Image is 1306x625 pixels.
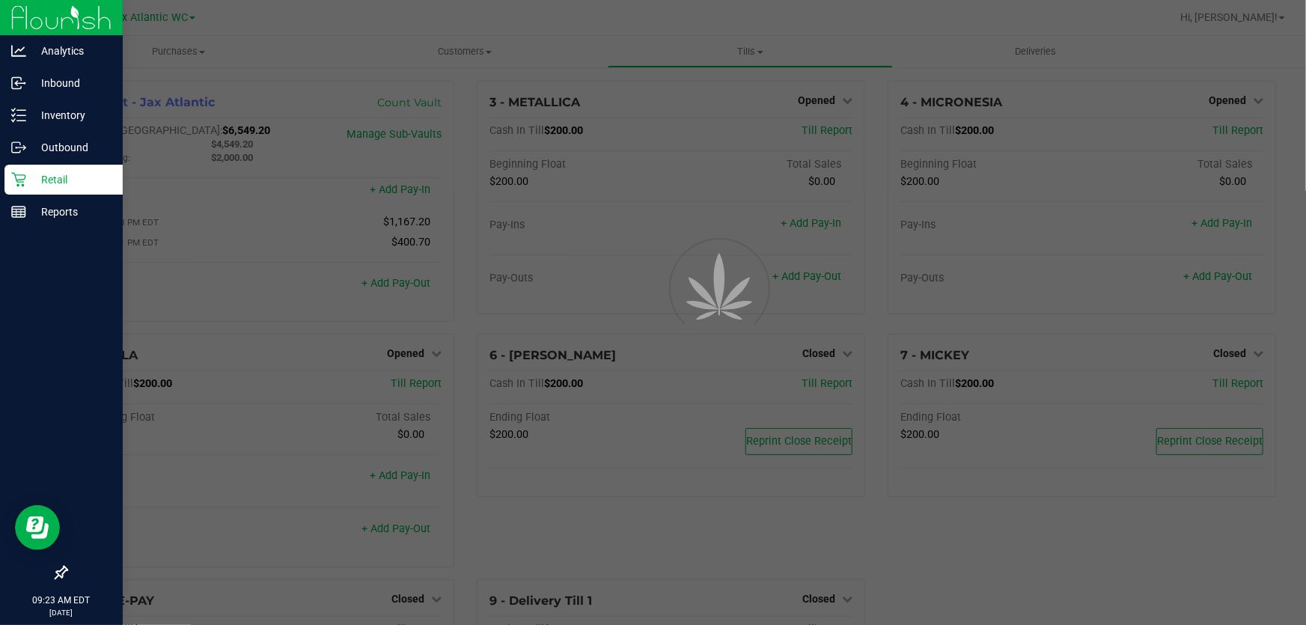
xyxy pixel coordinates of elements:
inline-svg: Analytics [11,43,26,58]
inline-svg: Reports [11,204,26,219]
p: Analytics [26,42,116,60]
p: 09:23 AM EDT [7,594,116,607]
p: Inventory [26,106,116,124]
iframe: Resource center [15,505,60,550]
p: [DATE] [7,607,116,618]
inline-svg: Inventory [11,108,26,123]
p: Inbound [26,74,116,92]
inline-svg: Inbound [11,76,26,91]
p: Reports [26,203,116,221]
inline-svg: Outbound [11,140,26,155]
inline-svg: Retail [11,172,26,187]
p: Outbound [26,138,116,156]
p: Retail [26,171,116,189]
